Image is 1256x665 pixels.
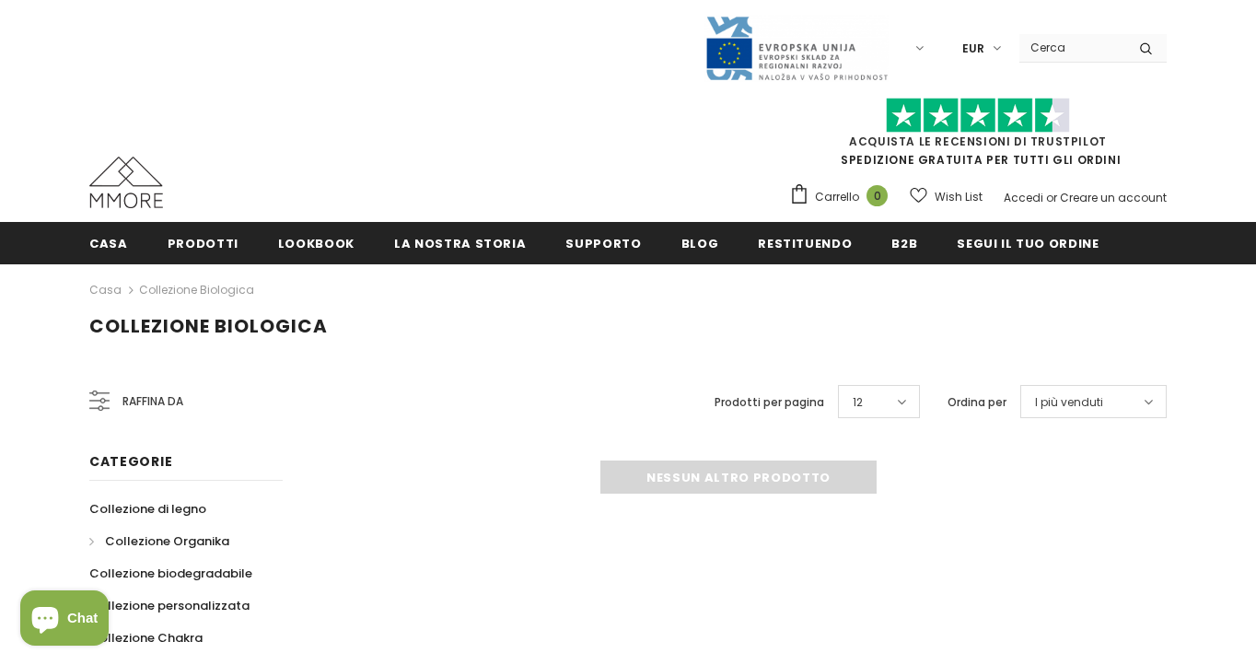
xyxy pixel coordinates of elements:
a: Prodotti [168,222,238,263]
a: Accedi [1004,190,1043,205]
span: Wish List [935,188,983,206]
span: I più venduti [1035,393,1103,412]
span: Categorie [89,452,172,471]
span: SPEDIZIONE GRATUITA PER TUTTI GLI ORDINI [789,106,1167,168]
label: Ordina per [948,393,1006,412]
span: Collezione biodegradabile [89,565,252,582]
a: Wish List [910,181,983,213]
span: Collezione Organika [105,532,229,550]
a: Casa [89,222,128,263]
a: Collezione Organika [89,525,229,557]
span: 0 [866,185,888,206]
span: Collezione biologica [89,313,328,339]
img: Javni Razpis [704,15,889,82]
a: Casa [89,279,122,301]
span: Raffina da [122,391,183,412]
span: Casa [89,235,128,252]
span: Segui il tuo ordine [957,235,1099,252]
a: La nostra storia [394,222,526,263]
a: Collezione biologica [139,282,254,297]
a: Collezione Chakra [89,622,203,654]
a: Carrello 0 [789,183,897,211]
span: Prodotti [168,235,238,252]
span: 12 [853,393,863,412]
span: Carrello [815,188,859,206]
span: La nostra storia [394,235,526,252]
a: Javni Razpis [704,40,889,55]
a: Restituendo [758,222,852,263]
a: Lookbook [278,222,355,263]
inbox-online-store-chat: Shopify online store chat [15,590,114,650]
input: Search Site [1019,34,1125,61]
label: Prodotti per pagina [715,393,824,412]
span: supporto [565,235,641,252]
span: Lookbook [278,235,355,252]
a: Creare un account [1060,190,1167,205]
img: Casi MMORE [89,157,163,208]
a: supporto [565,222,641,263]
a: Acquista le recensioni di TrustPilot [849,134,1107,149]
span: Collezione Chakra [89,629,203,647]
span: EUR [962,40,984,58]
span: Collezione di legno [89,500,206,518]
a: Collezione biodegradabile [89,557,252,589]
span: B2B [891,235,917,252]
span: Blog [681,235,719,252]
a: Blog [681,222,719,263]
span: Restituendo [758,235,852,252]
a: Collezione di legno [89,493,206,525]
img: Fidati di Pilot Stars [886,98,1070,134]
a: Segui il tuo ordine [957,222,1099,263]
a: Collezione personalizzata [89,589,250,622]
span: Collezione personalizzata [89,597,250,614]
span: or [1046,190,1057,205]
a: B2B [891,222,917,263]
